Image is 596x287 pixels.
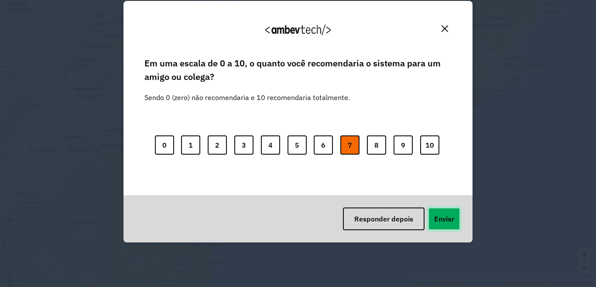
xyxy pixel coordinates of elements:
button: 0 [155,135,174,155]
button: 8 [367,135,386,155]
img: Logo Ambevtech [265,24,331,35]
button: 6 [314,135,333,155]
button: Responder depois [343,207,425,230]
button: 4 [261,135,280,155]
button: 3 [234,135,253,155]
label: Sendo 0 (zero) não recomendaria e 10 recomendaria totalmente. [144,82,350,103]
button: 5 [288,135,307,155]
button: 10 [420,135,439,155]
button: 9 [394,135,413,155]
img: Close [442,25,448,32]
button: 7 [340,135,360,155]
button: 1 [181,135,200,155]
button: Enviar [428,207,460,230]
label: Em uma escala de 0 a 10, o quanto você recomendaria o sistema para um amigo ou colega? [144,57,452,83]
button: Close [438,22,452,35]
button: 2 [208,135,227,155]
